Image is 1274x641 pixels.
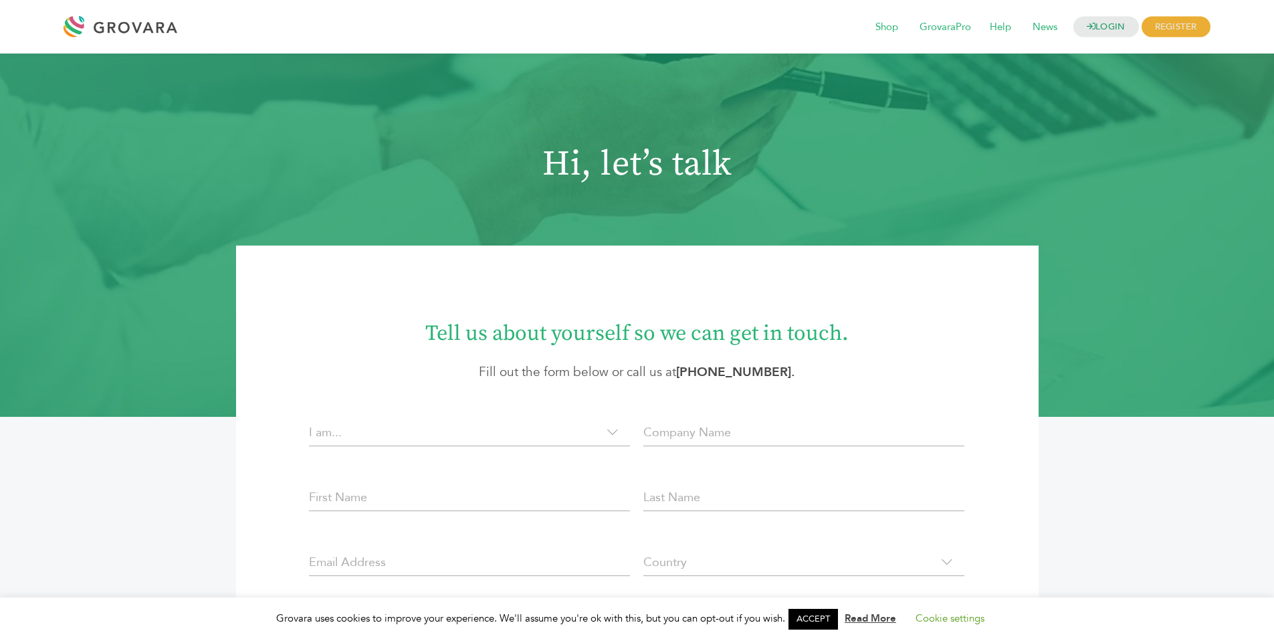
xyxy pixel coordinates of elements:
[643,488,700,507] label: Last Name
[276,612,998,625] span: Grovara uses cookies to improve your experience. We'll assume you're ok with this, but you can op...
[1023,20,1067,35] a: News
[980,20,1021,35] a: Help
[676,363,795,381] strong: .
[176,144,1099,185] h1: Hi, let’s talk
[1142,17,1210,37] span: REGISTER
[676,363,791,381] a: [PHONE_NUMBER]
[910,15,980,40] span: GrovaraPro
[309,488,367,507] label: First Name
[276,310,998,349] h1: Tell us about yourself so we can get in touch.
[866,15,908,40] span: Shop
[788,609,838,630] a: ACCEPT
[276,363,998,382] p: Fill out the form below or call us at
[980,15,1021,40] span: Help
[866,20,908,35] a: Shop
[1023,15,1067,40] span: News
[643,424,731,442] label: Company Name
[1073,17,1139,37] a: LOGIN
[910,20,980,35] a: GrovaraPro
[845,612,896,625] a: Read More
[916,612,984,625] a: Cookie settings
[309,553,386,571] label: Email Address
